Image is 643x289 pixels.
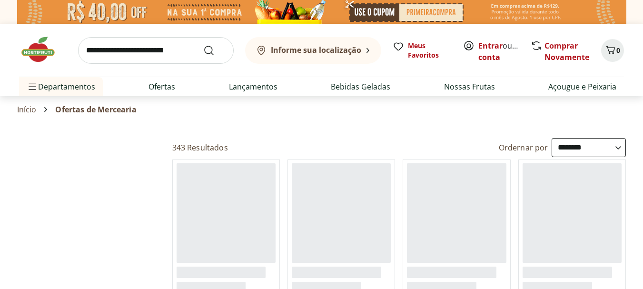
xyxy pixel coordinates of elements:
a: Açougue e Peixaria [548,81,616,92]
a: Lançamentos [229,81,277,92]
a: Entrar [478,40,503,51]
span: Departamentos [27,75,95,98]
button: Menu [27,75,38,98]
button: Informe sua localização [245,37,381,64]
a: Criar conta [478,40,531,62]
input: search [78,37,234,64]
a: Nossas Frutas [444,81,495,92]
img: Hortifruti [19,35,67,64]
span: 0 [616,46,620,55]
h2: 343 Resultados [172,142,228,153]
button: Submit Search [203,45,226,56]
a: Comprar Novamente [544,40,589,62]
span: Ofertas de Mercearia [55,105,136,114]
button: Carrinho [601,39,624,62]
span: Meus Favoritos [408,41,452,60]
a: Meus Favoritos [393,41,452,60]
span: ou [478,40,521,63]
label: Ordernar por [499,142,548,153]
b: Informe sua localização [271,45,361,55]
a: Início [17,105,37,114]
a: Bebidas Geladas [331,81,390,92]
a: Ofertas [148,81,175,92]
